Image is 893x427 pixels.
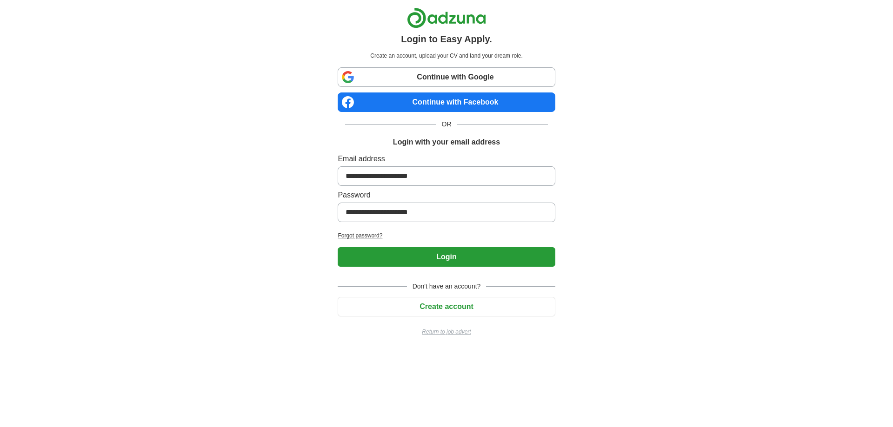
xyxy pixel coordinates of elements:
[338,231,555,240] a: Forgot password?
[338,190,555,201] label: Password
[407,282,486,291] span: Don't have an account?
[338,302,555,310] a: Create account
[338,92,555,112] a: Continue with Facebook
[338,297,555,316] button: Create account
[338,328,555,336] a: Return to job advert
[393,137,500,148] h1: Login with your email address
[338,153,555,164] label: Email address
[401,32,492,46] h1: Login to Easy Apply.
[338,67,555,87] a: Continue with Google
[407,7,486,28] img: Adzuna logo
[338,247,555,267] button: Login
[340,52,553,60] p: Create an account, upload your CV and land your dream role.
[436,119,457,129] span: OR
